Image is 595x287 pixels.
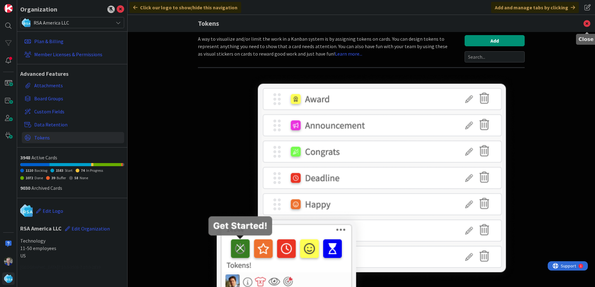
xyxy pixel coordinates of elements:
[74,175,78,180] span: 58
[35,175,43,180] span: Done
[34,18,110,27] span: RSA America LLC
[20,5,57,14] div: Organization
[65,168,73,173] span: Start
[20,154,124,161] div: Active Cards
[20,264,124,271] div: [GEOGRAPHIC_DATA] 7.10.0-3508-7.10.0-2839
[26,175,33,180] span: 1072
[20,204,33,217] img: avatar
[579,36,594,42] h5: Close
[56,168,63,173] span: 1583
[22,119,124,130] a: Data Retention
[22,132,124,143] a: Tokens
[465,51,525,62] input: Search...
[20,154,30,161] span: 3948
[335,51,362,57] a: Learn more...
[4,274,13,283] img: avatar
[36,204,63,217] button: Edit Logo
[4,257,13,266] img: RT
[22,49,124,60] a: Member Licenses & Permissions
[51,175,55,180] span: 39
[465,35,525,46] button: Add
[22,106,124,117] a: Custom Fields
[57,175,66,180] span: Buffer
[20,71,124,77] h1: Advanced Features
[491,2,579,13] div: Add and manage tabs by clicking
[20,237,124,244] span: Technology
[20,244,124,252] span: 11-50 employees
[20,252,124,259] span: US
[20,185,30,191] span: 9030
[34,95,122,102] span: Board Groups
[13,1,28,8] span: Support
[198,35,452,62] p: A way to visualize and/or limit the work in a Kanban system is by assigning tokens on cards. You ...
[81,168,85,173] span: 74
[4,4,13,13] img: Visit kanbanzone.com
[22,18,30,27] img: avatar
[32,2,34,7] div: 1
[72,225,110,232] span: Edit Organization
[80,175,88,180] span: None
[43,208,63,214] span: Edit Logo
[22,80,124,91] a: Attachments
[35,168,47,173] span: Backlog
[20,222,124,235] h1: RSA America LLC
[65,222,110,235] button: Edit Organization
[129,2,241,13] div: Click our logo to show/hide this navigation
[86,168,103,173] span: In Progress
[22,93,124,104] a: Board Groups
[26,168,33,173] span: 1110
[34,121,122,128] span: Data Retention
[34,134,122,141] span: Tokens
[198,15,525,32] h3: Tokens
[20,184,124,192] div: Archived Cards
[22,36,124,47] a: Plan & Billing
[34,108,122,115] span: Custom Fields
